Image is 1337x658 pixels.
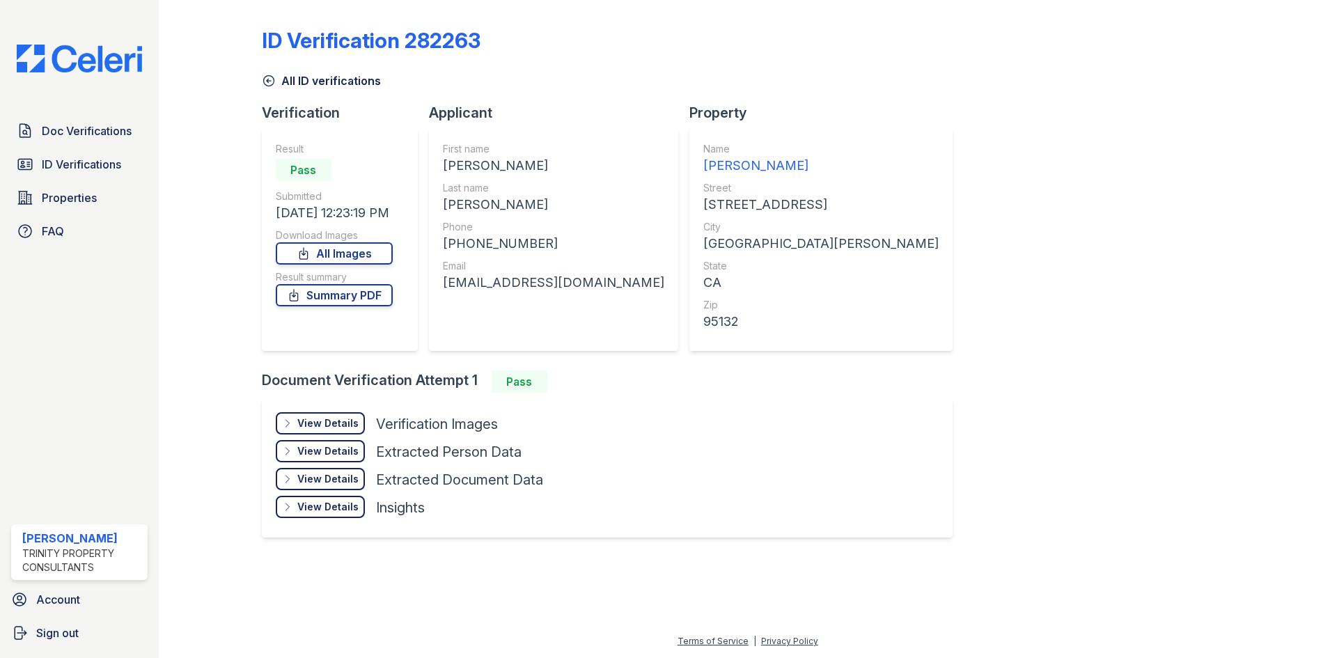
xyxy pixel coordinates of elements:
div: Result [276,142,393,156]
div: [DATE] 12:23:19 PM [276,203,393,223]
a: ID Verifications [11,150,148,178]
div: Download Images [276,228,393,242]
div: Pass [492,370,547,393]
div: State [703,259,939,273]
div: [STREET_ADDRESS] [703,195,939,214]
div: [PERSON_NAME] [22,530,142,547]
div: Name [703,142,939,156]
span: Properties [42,189,97,206]
div: Result summary [276,270,393,284]
div: View Details [297,444,359,458]
div: Pass [276,159,331,181]
div: Phone [443,220,664,234]
div: Applicant [429,103,689,123]
a: Terms of Service [678,636,749,646]
div: [EMAIL_ADDRESS][DOMAIN_NAME] [443,273,664,292]
div: Document Verification Attempt 1 [262,370,964,393]
div: Zip [703,298,939,312]
a: All Images [276,242,393,265]
div: 95132 [703,312,939,331]
a: Privacy Policy [761,636,818,646]
div: Extracted Person Data [376,442,522,462]
a: FAQ [11,217,148,245]
div: Extracted Document Data [376,470,543,489]
div: Insights [376,498,425,517]
div: [PERSON_NAME] [443,195,664,214]
div: CA [703,273,939,292]
div: Last name [443,181,664,195]
div: Verification [262,103,429,123]
a: Summary PDF [276,284,393,306]
div: [PHONE_NUMBER] [443,234,664,253]
div: View Details [297,416,359,430]
div: Trinity Property Consultants [22,547,142,574]
span: Account [36,591,80,608]
span: FAQ [42,223,64,240]
div: View Details [297,500,359,514]
div: [PERSON_NAME] [443,156,664,175]
img: CE_Logo_Blue-a8612792a0a2168367f1c8372b55b34899dd931a85d93a1a3d3e32e68fde9ad4.png [6,45,153,72]
div: View Details [297,472,359,486]
div: City [703,220,939,234]
div: Street [703,181,939,195]
a: All ID verifications [262,72,381,89]
div: [GEOGRAPHIC_DATA][PERSON_NAME] [703,234,939,253]
a: Name [PERSON_NAME] [703,142,939,175]
div: ID Verification 282263 [262,28,480,53]
div: First name [443,142,664,156]
a: Sign out [6,619,153,647]
div: Submitted [276,189,393,203]
a: Account [6,586,153,613]
div: Verification Images [376,414,498,434]
a: Properties [11,184,148,212]
span: Doc Verifications [42,123,132,139]
div: Property [689,103,964,123]
div: | [753,636,756,646]
div: [PERSON_NAME] [703,156,939,175]
div: Email [443,259,664,273]
a: Doc Verifications [11,117,148,145]
span: Sign out [36,625,79,641]
span: ID Verifications [42,156,121,173]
